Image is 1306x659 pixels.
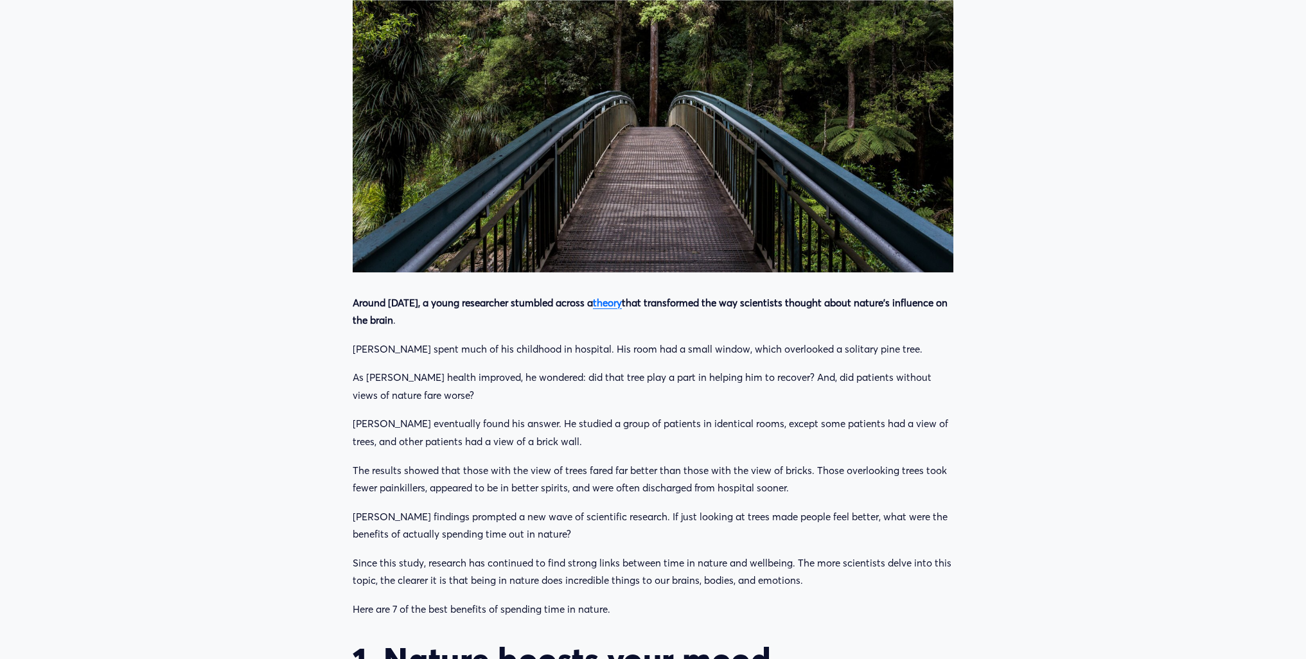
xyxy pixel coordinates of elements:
p: The results showed that those with the view of trees fared far better than those with the view of... [353,462,953,497]
strong: that transformed the way scientists thought about nature’s influence on the brain [353,297,950,327]
p: . [353,294,953,329]
p: Here are 7 of the best benefits of spending time in nature. [353,601,953,619]
p: [PERSON_NAME] spent much of his childhood in hospital. His room had a small window, which overloo... [353,340,953,358]
p: [PERSON_NAME] eventually found his answer. He studied a group of patients in identical rooms, exc... [353,415,953,450]
p: Since this study, research has continued to find strong links between time in nature and wellbein... [353,554,953,590]
p: As [PERSON_NAME] health improved, he wondered: did that tree play a part in helping him to recove... [353,369,953,404]
p: [PERSON_NAME] findings prompted a new wave of scientific research. If just looking at trees made ... [353,508,953,543]
strong: Around [DATE], a young researcher stumbled across a [353,297,593,309]
a: theory [593,297,622,309]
